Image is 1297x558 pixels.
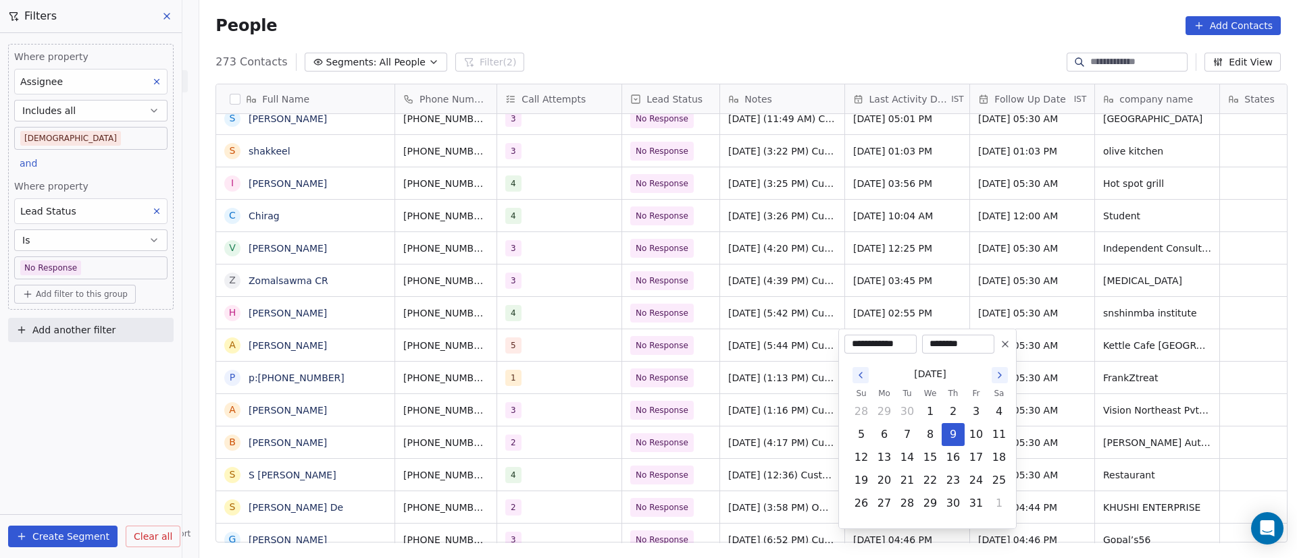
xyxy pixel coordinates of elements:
[896,470,918,491] button: Tuesday, October 21st, 2025
[850,401,872,422] button: Sunday, September 28th, 2025
[965,424,987,445] button: Friday, October 10th, 2025
[914,367,946,381] span: [DATE]
[896,401,918,422] button: Tuesday, September 30th, 2025
[919,470,941,491] button: Wednesday, October 22nd, 2025
[850,387,873,400] th: Sunday
[896,493,918,514] button: Tuesday, October 28th, 2025
[850,493,872,514] button: Sunday, October 26th, 2025
[965,493,987,514] button: Friday, October 31st, 2025
[942,447,964,468] button: Thursday, October 16th, 2025
[873,387,896,400] th: Monday
[988,387,1011,400] th: Saturday
[942,387,965,400] th: Thursday
[919,424,941,445] button: Wednesday, October 8th, 2025
[942,424,964,445] button: Today, Thursday, October 9th, 2025, selected
[896,447,918,468] button: Tuesday, October 14th, 2025
[988,401,1010,422] button: Saturday, October 4th, 2025
[942,470,964,491] button: Thursday, October 23rd, 2025
[942,493,964,514] button: Thursday, October 30th, 2025
[850,470,872,491] button: Sunday, October 19th, 2025
[850,387,1011,515] table: October 2025
[896,424,918,445] button: Tuesday, October 7th, 2025
[988,447,1010,468] button: Saturday, October 18th, 2025
[988,470,1010,491] button: Saturday, October 25th, 2025
[942,401,964,422] button: Thursday, October 2nd, 2025
[919,387,942,400] th: Wednesday
[850,447,872,468] button: Sunday, October 12th, 2025
[873,493,895,514] button: Monday, October 27th, 2025
[919,493,941,514] button: Wednesday, October 29th, 2025
[965,447,987,468] button: Friday, October 17th, 2025
[992,367,1008,383] button: Go to the Next Month
[965,470,987,491] button: Friday, October 24th, 2025
[850,424,872,445] button: Sunday, October 5th, 2025
[988,493,1010,514] button: Saturday, November 1st, 2025
[853,367,869,383] button: Go to the Previous Month
[896,387,919,400] th: Tuesday
[873,470,895,491] button: Monday, October 20th, 2025
[873,447,895,468] button: Monday, October 13th, 2025
[873,401,895,422] button: Monday, September 29th, 2025
[965,401,987,422] button: Friday, October 3rd, 2025
[919,447,941,468] button: Wednesday, October 15th, 2025
[988,424,1010,445] button: Saturday, October 11th, 2025
[965,387,988,400] th: Friday
[873,424,895,445] button: Monday, October 6th, 2025
[919,401,941,422] button: Wednesday, October 1st, 2025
